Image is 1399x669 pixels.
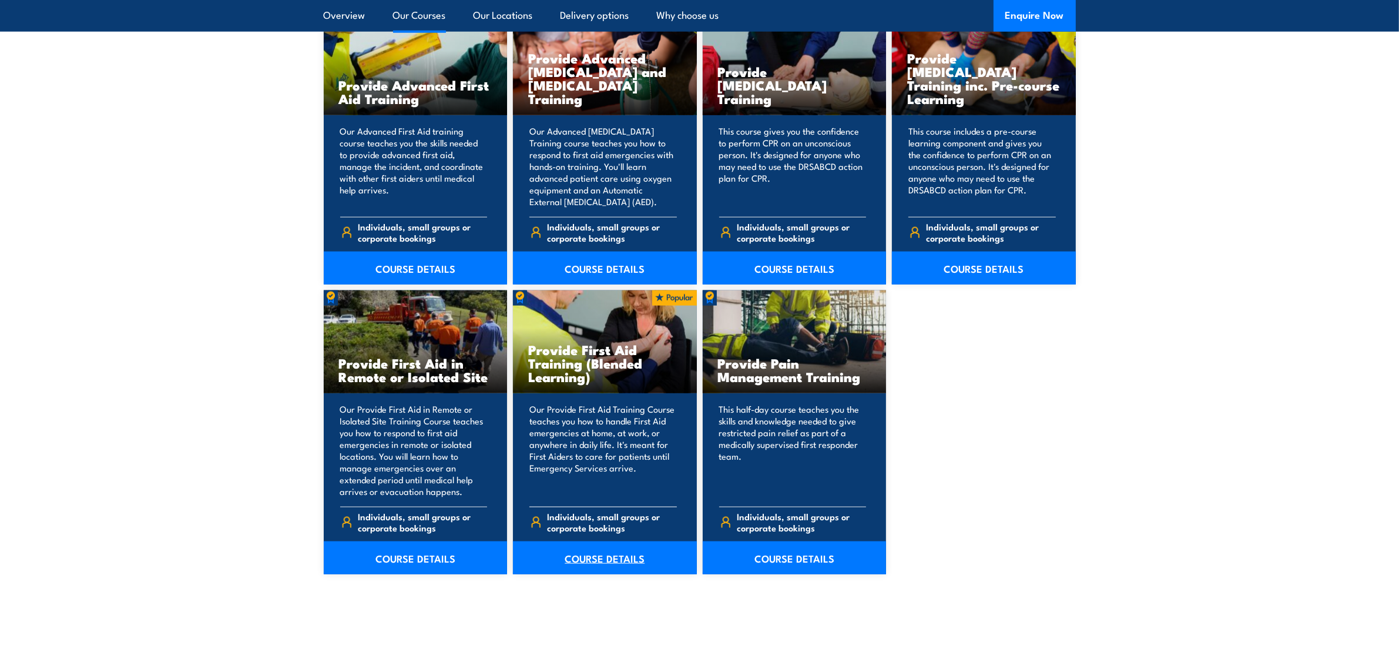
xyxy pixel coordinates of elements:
[358,511,487,533] span: Individuals, small groups or corporate bookings
[529,403,677,497] p: Our Provide First Aid Training Course teaches you how to handle First Aid emergencies at home, at...
[358,221,487,243] span: Individuals, small groups or corporate bookings
[528,343,682,383] h3: Provide First Aid Training (Blended Learning)
[513,541,697,574] a: COURSE DETAILS
[907,51,1061,105] h3: Provide [MEDICAL_DATA] Training inc. Pre-course Learning
[718,356,871,383] h3: Provide Pain Management Training
[324,252,508,285] a: COURSE DETAILS
[719,125,867,208] p: This course gives you the confidence to perform CPR on an unconscious person. It's designed for a...
[548,511,677,533] span: Individuals, small groups or corporate bookings
[703,252,887,285] a: COURSE DETAILS
[548,221,677,243] span: Individuals, small groups or corporate bookings
[737,221,866,243] span: Individuals, small groups or corporate bookings
[908,125,1056,208] p: This course includes a pre-course learning component and gives you the confidence to perform CPR ...
[513,252,697,285] a: COURSE DETAILS
[529,125,677,208] p: Our Advanced [MEDICAL_DATA] Training course teaches you how to respond to first aid emergencies w...
[340,125,488,208] p: Our Advanced First Aid training course teaches you the skills needed to provide advanced first ai...
[737,511,866,533] span: Individuals, small groups or corporate bookings
[324,541,508,574] a: COURSE DETAILS
[528,51,682,105] h3: Provide Advanced [MEDICAL_DATA] and [MEDICAL_DATA] Training
[340,403,488,497] p: Our Provide First Aid in Remote or Isolated Site Training Course teaches you how to respond to fi...
[703,541,887,574] a: COURSE DETAILS
[718,65,871,105] h3: Provide [MEDICAL_DATA] Training
[339,356,492,383] h3: Provide First Aid in Remote or Isolated Site
[927,221,1056,243] span: Individuals, small groups or corporate bookings
[719,403,867,497] p: This half-day course teaches you the skills and knowledge needed to give restricted pain relief a...
[339,78,492,105] h3: Provide Advanced First Aid Training
[892,252,1076,285] a: COURSE DETAILS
